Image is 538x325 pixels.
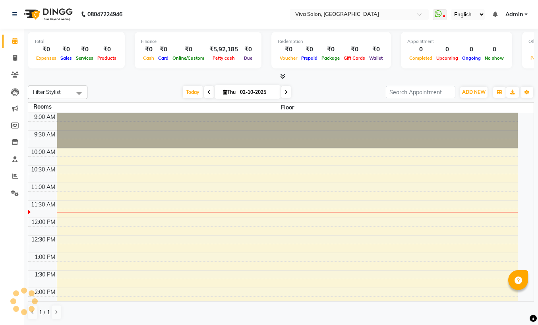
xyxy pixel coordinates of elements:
[319,45,342,54] div: ₹0
[34,55,58,61] span: Expenses
[156,45,170,54] div: ₹0
[141,55,156,61] span: Cash
[57,103,518,113] span: Floor
[170,55,206,61] span: Online/Custom
[407,55,434,61] span: Completed
[278,38,385,45] div: Redemption
[74,45,95,54] div: ₹0
[29,183,57,191] div: 11:00 AM
[462,89,486,95] span: ADD NEW
[33,271,57,279] div: 1:30 PM
[30,218,57,226] div: 12:00 PM
[28,103,57,111] div: Rooms
[33,89,61,95] span: Filter Stylist
[33,130,57,139] div: 9:30 AM
[407,38,506,45] div: Appointment
[156,55,170,61] span: Card
[211,55,237,61] span: Petty cash
[34,45,58,54] div: ₹0
[20,3,75,25] img: logo
[434,45,460,54] div: 0
[505,10,523,19] span: Admin
[58,45,74,54] div: ₹0
[95,55,118,61] span: Products
[386,86,455,98] input: Search Appointment
[206,45,241,54] div: ₹5,92,185
[95,45,118,54] div: ₹0
[33,253,57,261] div: 1:00 PM
[460,87,488,98] button: ADD NEW
[87,3,122,25] b: 08047224946
[29,200,57,209] div: 11:30 AM
[30,235,57,244] div: 12:30 PM
[367,55,385,61] span: Wallet
[183,86,203,98] span: Today
[39,308,50,317] span: 1 / 1
[460,55,483,61] span: Ongoing
[34,38,118,45] div: Total
[58,55,74,61] span: Sales
[299,55,319,61] span: Prepaid
[221,89,238,95] span: Thu
[238,86,277,98] input: 2025-10-02
[170,45,206,54] div: ₹0
[242,55,254,61] span: Due
[29,148,57,156] div: 10:00 AM
[141,38,255,45] div: Finance
[299,45,319,54] div: ₹0
[483,45,506,54] div: 0
[278,45,299,54] div: ₹0
[33,113,57,121] div: 9:00 AM
[367,45,385,54] div: ₹0
[434,55,460,61] span: Upcoming
[278,55,299,61] span: Voucher
[460,45,483,54] div: 0
[141,45,156,54] div: ₹0
[483,55,506,61] span: No show
[241,45,255,54] div: ₹0
[342,45,367,54] div: ₹0
[29,165,57,174] div: 10:30 AM
[74,55,95,61] span: Services
[407,45,434,54] div: 0
[342,55,367,61] span: Gift Cards
[319,55,342,61] span: Package
[33,288,57,296] div: 2:00 PM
